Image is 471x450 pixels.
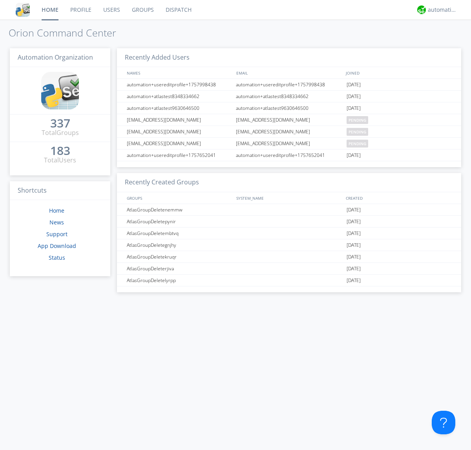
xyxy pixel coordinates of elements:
[125,216,234,227] div: AtlasGroupDeletepynir
[125,138,234,149] div: [EMAIL_ADDRESS][DOMAIN_NAME]
[41,72,79,109] img: cddb5a64eb264b2086981ab96f4c1ba7
[347,79,361,91] span: [DATE]
[117,149,461,161] a: automation+usereditprofile+1757652041automation+usereditprofile+1757652041[DATE]
[117,239,461,251] a: AtlasGroupDeletegnjhy[DATE]
[117,228,461,239] a: AtlasGroupDeletembtvq[DATE]
[117,138,461,149] a: [EMAIL_ADDRESS][DOMAIN_NAME][EMAIL_ADDRESS][DOMAIN_NAME]pending
[125,102,234,114] div: automation+atlastest9630646500
[125,126,234,137] div: [EMAIL_ADDRESS][DOMAIN_NAME]
[347,228,361,239] span: [DATE]
[347,91,361,102] span: [DATE]
[347,128,368,136] span: pending
[344,67,454,78] div: JOINED
[347,251,361,263] span: [DATE]
[347,116,368,124] span: pending
[125,275,234,286] div: AtlasGroupDeletelyrpp
[347,216,361,228] span: [DATE]
[125,79,234,90] div: automation+usereditprofile+1757998438
[44,156,76,165] div: Total Users
[417,5,426,14] img: d2d01cd9b4174d08988066c6d424eccd
[117,275,461,286] a: AtlasGroupDeletelyrpp[DATE]
[117,102,461,114] a: automation+atlastest9630646500automation+atlastest9630646500[DATE]
[234,102,345,114] div: automation+atlastest9630646500
[125,149,234,161] div: automation+usereditprofile+1757652041
[347,102,361,114] span: [DATE]
[125,91,234,102] div: automation+atlastest8348334662
[42,128,79,137] div: Total Groups
[38,242,76,250] a: App Download
[49,207,64,214] a: Home
[10,181,110,200] h3: Shortcuts
[50,119,70,127] div: 337
[117,114,461,126] a: [EMAIL_ADDRESS][DOMAIN_NAME][EMAIL_ADDRESS][DOMAIN_NAME]pending
[234,138,345,149] div: [EMAIL_ADDRESS][DOMAIN_NAME]
[347,263,361,275] span: [DATE]
[125,192,232,204] div: GROUPS
[234,126,345,137] div: [EMAIL_ADDRESS][DOMAIN_NAME]
[117,251,461,263] a: AtlasGroupDeletekruqr[DATE]
[125,239,234,251] div: AtlasGroupDeletegnjhy
[117,79,461,91] a: automation+usereditprofile+1757998438automation+usereditprofile+1757998438[DATE]
[49,254,65,261] a: Status
[347,149,361,161] span: [DATE]
[50,119,70,128] a: 337
[234,192,344,204] div: SYSTEM_NAME
[234,114,345,126] div: [EMAIL_ADDRESS][DOMAIN_NAME]
[49,219,64,226] a: News
[234,67,344,78] div: EMAIL
[117,126,461,138] a: [EMAIL_ADDRESS][DOMAIN_NAME][EMAIL_ADDRESS][DOMAIN_NAME]pending
[347,239,361,251] span: [DATE]
[347,204,361,216] span: [DATE]
[125,114,234,126] div: [EMAIL_ADDRESS][DOMAIN_NAME]
[117,204,461,216] a: AtlasGroupDeletenemmw[DATE]
[125,228,234,239] div: AtlasGroupDeletembtvq
[117,91,461,102] a: automation+atlastest8348334662automation+atlastest8348334662[DATE]
[50,147,70,156] a: 183
[117,263,461,275] a: AtlasGroupDeleterjiva[DATE]
[234,91,345,102] div: automation+atlastest8348334662
[125,263,234,274] div: AtlasGroupDeleterjiva
[16,3,30,17] img: cddb5a64eb264b2086981ab96f4c1ba7
[432,411,455,434] iframe: Toggle Customer Support
[125,204,234,215] div: AtlasGroupDeletenemmw
[347,275,361,286] span: [DATE]
[428,6,457,14] div: automation+atlas
[117,48,461,67] h3: Recently Added Users
[46,230,68,238] a: Support
[50,147,70,155] div: 183
[234,79,345,90] div: automation+usereditprofile+1757998438
[117,173,461,192] h3: Recently Created Groups
[125,251,234,262] div: AtlasGroupDeletekruqr
[117,216,461,228] a: AtlasGroupDeletepynir[DATE]
[347,140,368,148] span: pending
[344,192,454,204] div: CREATED
[234,149,345,161] div: automation+usereditprofile+1757652041
[125,67,232,78] div: NAMES
[18,53,93,62] span: Automation Organization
